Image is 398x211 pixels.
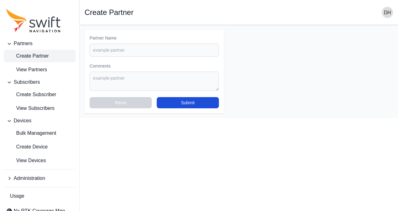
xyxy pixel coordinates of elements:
label: Comments [90,63,219,69]
a: View Devices [4,154,76,167]
span: Partners [14,40,32,47]
span: Bulk Management [6,129,56,137]
span: Subscribers [14,78,40,86]
button: Devices [4,115,76,127]
a: Bulk Management [4,127,76,139]
a: Create Subscriber [4,88,76,101]
span: Administration [14,175,45,182]
span: Create Partner [6,52,49,60]
a: create-partner [4,50,76,62]
a: View Partners [4,63,76,76]
span: View Partners [6,66,47,73]
button: Reset [90,97,152,108]
button: Subscribers [4,76,76,88]
span: View Devices [6,157,46,164]
button: Partners [4,37,76,50]
button: Administration [4,172,76,185]
span: Devices [14,117,31,124]
span: Create Subscriber [6,91,56,98]
a: Usage [4,190,76,202]
label: Partner Name [90,35,219,41]
img: user photo [382,7,393,18]
input: example-partner [90,44,219,57]
span: Create Device [6,143,48,151]
a: Create Device [4,141,76,153]
button: Submit [157,97,219,108]
span: Usage [10,192,24,200]
span: View Subscribers [6,105,54,112]
h1: Create Partner [85,9,133,16]
a: View Subscribers [4,102,76,115]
